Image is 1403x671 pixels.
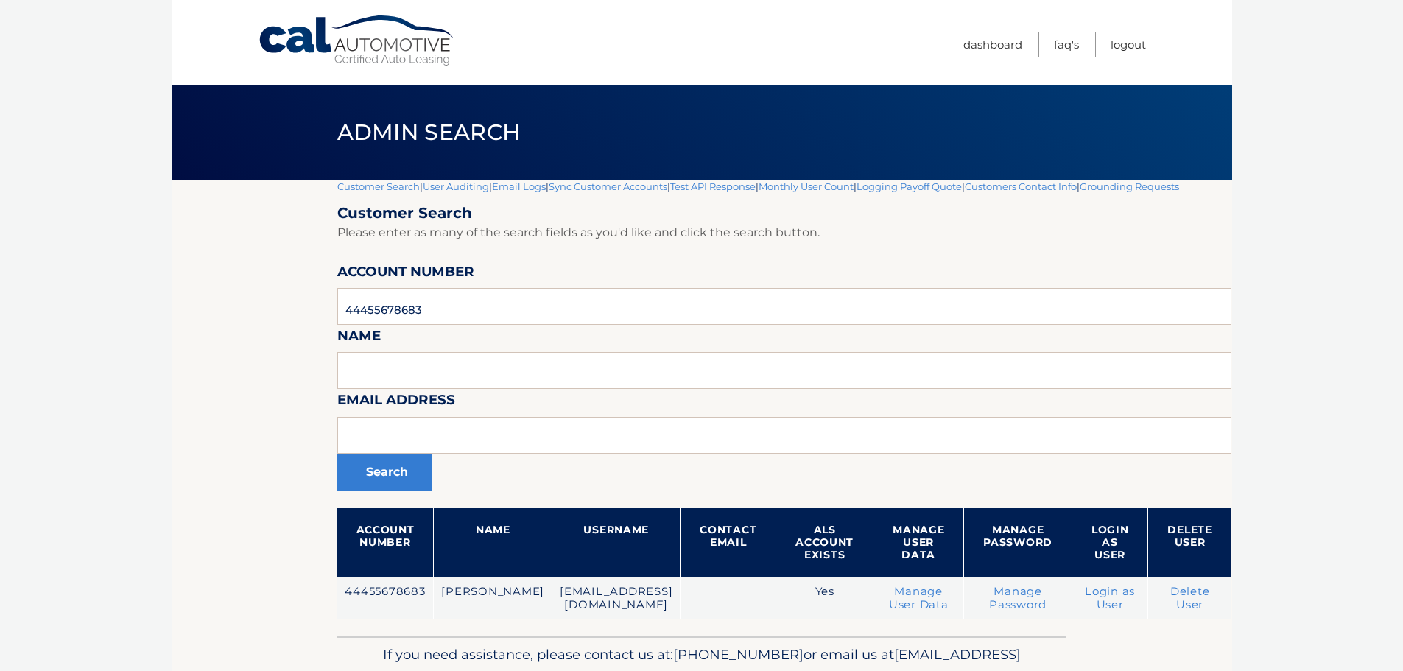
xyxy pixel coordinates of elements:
td: Yes [776,577,873,619]
a: Monthly User Count [759,180,854,192]
a: FAQ's [1054,32,1079,57]
th: Delete User [1148,508,1231,577]
td: 44455678683 [337,577,434,619]
th: Manage Password [964,508,1072,577]
th: Name [434,508,552,577]
td: [PERSON_NAME] [434,577,552,619]
p: Please enter as many of the search fields as you'd like and click the search button. [337,222,1231,243]
th: Contact Email [681,508,776,577]
th: Manage User Data [873,508,964,577]
a: Delete User [1170,585,1210,611]
a: Sync Customer Accounts [549,180,667,192]
span: [PHONE_NUMBER] [673,646,804,663]
th: ALS Account Exists [776,508,873,577]
label: Email Address [337,389,455,416]
a: Test API Response [670,180,756,192]
th: Login as User [1072,508,1148,577]
a: Grounding Requests [1080,180,1179,192]
label: Name [337,325,381,352]
label: Account Number [337,261,474,288]
a: Cal Automotive [258,15,457,67]
th: Username [552,508,681,577]
a: Customer Search [337,180,420,192]
th: Account Number [337,508,434,577]
a: Customers Contact Info [965,180,1077,192]
button: Search [337,454,432,491]
a: Manage Password [989,585,1047,611]
a: Manage User Data [889,585,949,611]
a: Email Logs [492,180,546,192]
a: Dashboard [963,32,1022,57]
td: [EMAIL_ADDRESS][DOMAIN_NAME] [552,577,681,619]
a: User Auditing [423,180,489,192]
span: Admin Search [337,119,521,146]
a: Logout [1111,32,1146,57]
h2: Customer Search [337,204,1231,222]
a: Login as User [1085,585,1135,611]
a: Logging Payoff Quote [857,180,962,192]
div: | | | | | | | | [337,180,1231,636]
